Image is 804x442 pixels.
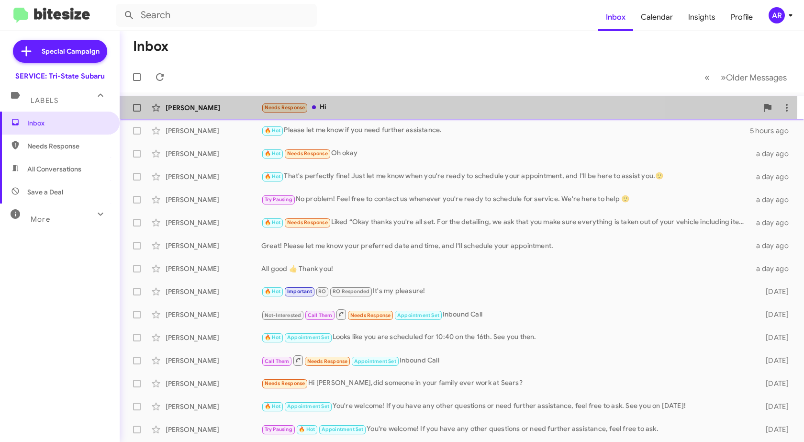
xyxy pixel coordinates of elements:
div: [PERSON_NAME] [166,218,261,227]
span: 🔥 Hot [265,127,281,134]
span: Appointment Set [354,358,396,364]
span: Not-Interested [265,312,301,318]
span: Needs Response [307,358,348,364]
div: You're welcome! If you have any other questions or need further assistance, feel free to ask. [261,424,752,435]
div: 5 hours ago [750,126,796,136]
span: Labels [31,96,58,105]
span: 🔥 Hot [265,334,281,340]
span: 🔥 Hot [299,426,315,432]
span: Appointment Set [397,312,439,318]
span: Save a Deal [27,187,63,197]
a: Insights [681,3,723,31]
div: [PERSON_NAME] [166,195,261,204]
span: More [31,215,50,224]
span: Try Pausing [265,426,292,432]
nav: Page navigation example [699,68,793,87]
div: [DATE] [752,287,796,296]
span: Important [287,288,312,295]
a: Inbox [598,3,633,31]
div: Great! Please let me know your preferred date and time, and I'll schedule your appointment. [261,241,752,250]
span: Older Messages [726,72,787,83]
div: [DATE] [752,425,796,434]
div: [PERSON_NAME] [166,333,261,342]
div: [DATE] [752,310,796,319]
span: Appointment Set [287,334,329,340]
div: Looks like you are scheduled for 10:40 on the 16th. See you then. [261,332,752,343]
a: Special Campaign [13,40,107,63]
div: [DATE] [752,379,796,388]
span: All Conversations [27,164,81,174]
div: [PERSON_NAME] [166,402,261,411]
span: Needs Response [287,150,328,157]
div: Liked “Okay thanks you're all set. For the detailing, we ask that you make sure everything is tak... [261,217,752,228]
span: » [721,71,726,83]
a: Calendar [633,3,681,31]
span: RO Responded [333,288,369,295]
span: « [704,71,710,83]
div: SERVICE: Tri-State Subaru [15,71,105,81]
div: [PERSON_NAME] [166,356,261,365]
div: Please let me know if you need further assistance. [261,125,750,136]
span: Needs Response [265,104,305,111]
div: a day ago [752,149,796,159]
div: Inbound Call [261,308,752,320]
span: Needs Response [350,312,391,318]
span: 🔥 Hot [265,219,281,226]
div: [DATE] [752,402,796,411]
div: Inbound Call [261,354,752,366]
div: Oh okay [261,148,752,159]
span: Inbox [27,118,109,128]
div: [PERSON_NAME] [166,379,261,388]
div: It's my pleasure! [261,286,752,297]
div: You're welcome! If you have any other questions or need further assistance, feel free to ask. See... [261,401,752,412]
span: Needs Response [265,380,305,386]
div: [PERSON_NAME] [166,149,261,159]
div: All good 👍 Thank you! [261,264,752,273]
div: [PERSON_NAME] [166,287,261,296]
div: [PERSON_NAME] [166,425,261,434]
div: [PERSON_NAME] [166,310,261,319]
span: Call Them [308,312,333,318]
h1: Inbox [133,39,168,54]
div: AR [769,7,785,23]
span: Appointment Set [287,403,329,409]
div: [PERSON_NAME] [166,172,261,181]
span: 🔥 Hot [265,173,281,180]
span: 🔥 Hot [265,403,281,409]
div: [DATE] [752,333,796,342]
div: That's perfectly fine! Just let me know when you're ready to schedule your appointment, and I'll ... [261,171,752,182]
div: a day ago [752,241,796,250]
span: Try Pausing [265,196,292,203]
span: Needs Response [27,141,109,151]
span: Special Campaign [42,46,100,56]
span: 🔥 Hot [265,288,281,295]
button: Next [715,68,793,87]
div: [PERSON_NAME] [166,264,261,273]
div: Hi [PERSON_NAME],did someone in your family ever work at Sears? [261,378,752,389]
div: [DATE] [752,356,796,365]
input: Search [116,4,317,27]
div: a day ago [752,195,796,204]
span: 🔥 Hot [265,150,281,157]
button: AR [760,7,793,23]
span: Appointment Set [322,426,364,432]
div: a day ago [752,264,796,273]
div: [PERSON_NAME] [166,103,261,113]
div: a day ago [752,218,796,227]
div: [PERSON_NAME] [166,126,261,136]
a: Profile [723,3,760,31]
span: RO [318,288,326,295]
div: [PERSON_NAME] [166,241,261,250]
span: Call Them [265,358,290,364]
button: Previous [699,68,715,87]
div: Hi [261,102,758,113]
div: No problem! Feel free to contact us whenever you're ready to schedule for service. We're here to ... [261,194,752,205]
div: a day ago [752,172,796,181]
span: Needs Response [287,219,328,226]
